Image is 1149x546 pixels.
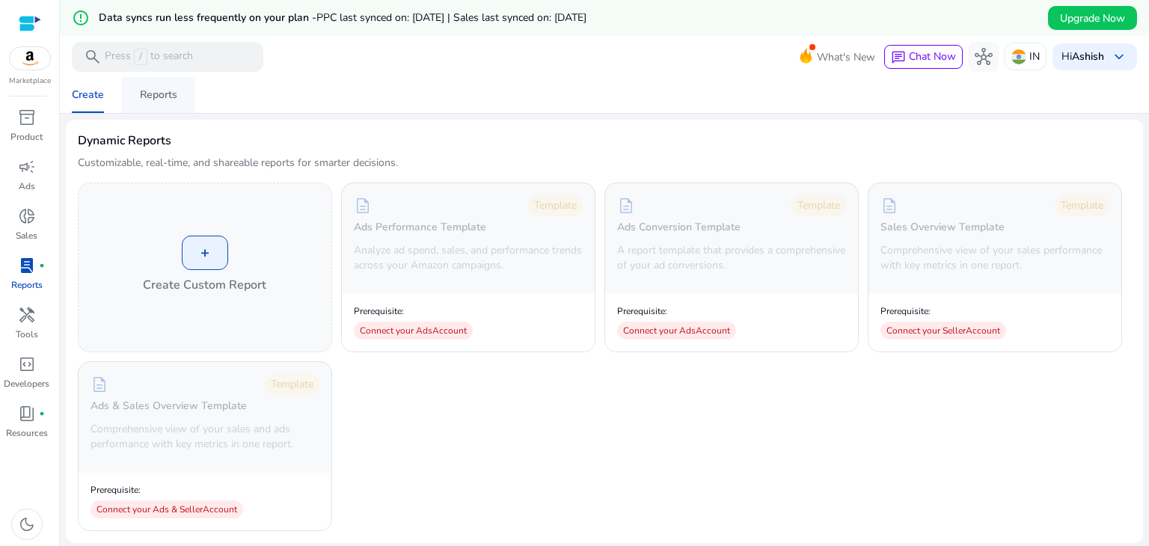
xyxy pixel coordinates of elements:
[72,90,104,100] div: Create
[528,195,583,216] div: Template
[891,50,906,65] span: chat
[1048,6,1137,30] button: Upgrade Now
[617,305,736,317] p: Prerequisite:
[909,49,956,64] span: Chat Now
[791,195,846,216] div: Template
[617,322,736,340] div: Connect your Ads Account
[354,197,372,215] span: description
[880,243,1109,273] p: Comprehensive view of your sales performance with key metrics in one report.
[18,515,36,533] span: dark_mode
[91,484,243,496] p: Prerequisite:
[91,400,247,413] h5: Ads & Sales Overview Template
[140,90,177,100] div: Reports
[134,49,147,65] span: /
[975,48,993,66] span: hub
[91,422,319,452] p: Comprehensive view of your sales and ads performance with key metrics in one report.
[969,42,999,72] button: hub
[6,426,48,440] p: Resources
[9,76,51,87] p: Marketplace
[1061,52,1104,62] p: Hi
[91,500,243,518] div: Connect your Ads & Seller Account
[880,322,1006,340] div: Connect your Seller Account
[880,197,898,215] span: description
[10,47,50,70] img: amazon.svg
[39,411,45,417] span: fiber_manual_record
[354,221,486,234] h5: Ads Performance Template
[18,207,36,225] span: donut_small
[1029,43,1040,70] p: IN
[18,405,36,423] span: book_4
[11,278,43,292] p: Reports
[182,236,228,270] div: +
[18,158,36,176] span: campaign
[884,45,963,69] button: chatChat Now
[617,221,741,234] h5: Ads Conversion Template
[4,377,49,390] p: Developers
[91,375,108,393] span: description
[19,180,35,193] p: Ads
[10,130,43,144] p: Product
[817,44,875,70] span: What's New
[143,276,266,294] h4: Create Custom Report
[84,48,102,66] span: search
[316,10,586,25] span: PPC last synced on: [DATE] | Sales last synced on: [DATE]
[880,305,1006,317] p: Prerequisite:
[16,328,38,341] p: Tools
[354,322,473,340] div: Connect your Ads Account
[1055,195,1109,216] div: Template
[265,374,319,395] div: Template
[617,197,635,215] span: description
[354,305,473,317] p: Prerequisite:
[1011,49,1026,64] img: in.svg
[18,108,36,126] span: inventory_2
[18,355,36,373] span: code_blocks
[18,257,36,274] span: lab_profile
[1072,49,1104,64] b: Ashish
[617,243,846,273] p: A report template that provides a comprehensive of your ad conversions.
[72,9,90,27] mat-icon: error_outline
[99,12,586,25] h5: Data syncs run less frequently on your plan -
[105,49,193,65] p: Press to search
[16,229,37,242] p: Sales
[880,221,1005,234] h5: Sales Overview Template
[78,156,398,171] p: Customizable, real-time, and shareable reports for smarter decisions.
[1060,10,1125,26] span: Upgrade Now
[39,263,45,269] span: fiber_manual_record
[18,306,36,324] span: handyman
[78,132,171,150] h3: Dynamic Reports
[354,243,583,273] p: Analyze ad spend, sales, and performance trends across your Amazon campaigns.
[1110,48,1128,66] span: keyboard_arrow_down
